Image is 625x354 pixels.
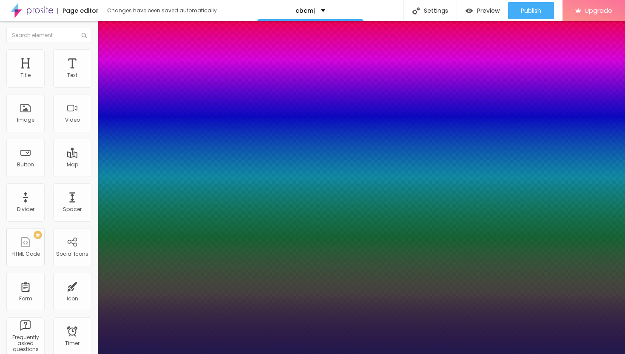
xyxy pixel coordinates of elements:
div: Timer [65,340,80,346]
div: Changes have been saved automatically [107,8,217,13]
div: Icon [67,296,78,302]
div: Spacer [63,206,82,212]
span: Preview [477,7,500,14]
img: view-1.svg [466,7,473,14]
span: Upgrade [585,7,612,14]
img: Icone [412,7,420,14]
button: Preview [457,2,508,19]
div: HTML Code [11,251,40,257]
div: Frequently asked questions [9,334,42,353]
span: Publish [521,7,541,14]
div: Title [20,72,31,78]
p: cbcmj [295,8,315,14]
img: Icone [82,33,87,38]
div: Text [67,72,77,78]
div: Button [17,162,34,168]
button: Publish [508,2,554,19]
div: Social Icons [56,251,88,257]
div: Map [67,162,78,168]
div: Video [65,117,80,123]
div: Image [17,117,34,123]
div: Divider [17,206,34,212]
div: Page editor [57,8,99,14]
div: Form [19,296,32,302]
input: Search element [6,28,91,43]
